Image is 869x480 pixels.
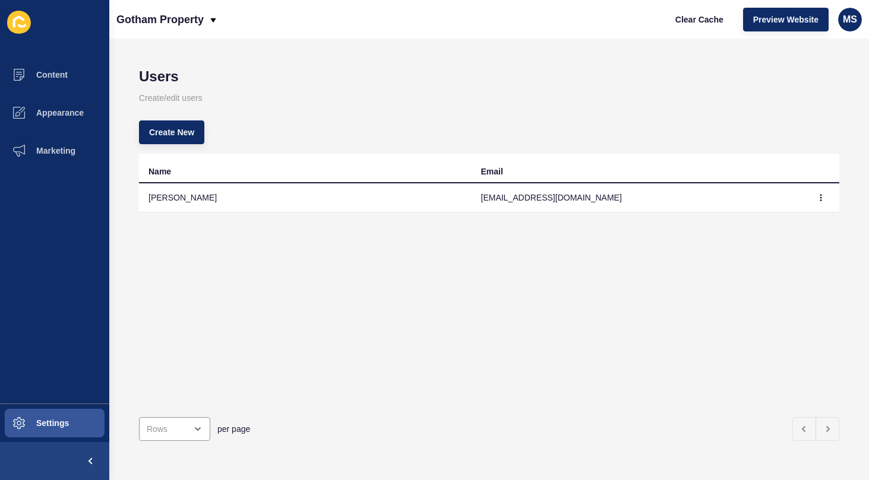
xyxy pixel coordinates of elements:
[139,417,210,441] div: open menu
[481,166,503,177] div: Email
[149,126,194,138] span: Create New
[753,14,819,26] span: Preview Website
[675,14,723,26] span: Clear Cache
[139,120,204,144] button: Create New
[139,85,839,111] p: Create/edit users
[665,8,734,31] button: Clear Cache
[472,183,804,212] td: [EMAIL_ADDRESS][DOMAIN_NAME]
[843,14,857,26] span: MS
[139,183,472,212] td: [PERSON_NAME]
[148,166,171,177] div: Name
[217,423,250,435] span: per page
[139,68,839,85] h1: Users
[116,5,204,34] p: Gotham Property
[743,8,829,31] button: Preview Website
